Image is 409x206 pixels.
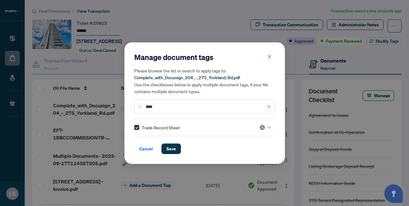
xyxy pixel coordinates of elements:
span: Complete_with_Docusign_204_-_275_Yorkland_Rd.pdf [134,75,240,80]
span: close [267,105,271,109]
h2: Manage document tags [134,52,275,62]
button: Save [161,144,181,154]
span: close [267,54,272,59]
button: Open asap [384,184,403,203]
img: status [259,124,265,131]
button: Cancel [134,144,158,154]
span: Save [166,144,176,154]
span: Cancel [139,144,153,154]
span: Trade Record Sheet [142,124,180,131]
h5: Please browse the list or search to apply tags to: Use the checkboxes below to apply multiple doc... [134,67,275,95]
span: Pending Review [259,124,271,131]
